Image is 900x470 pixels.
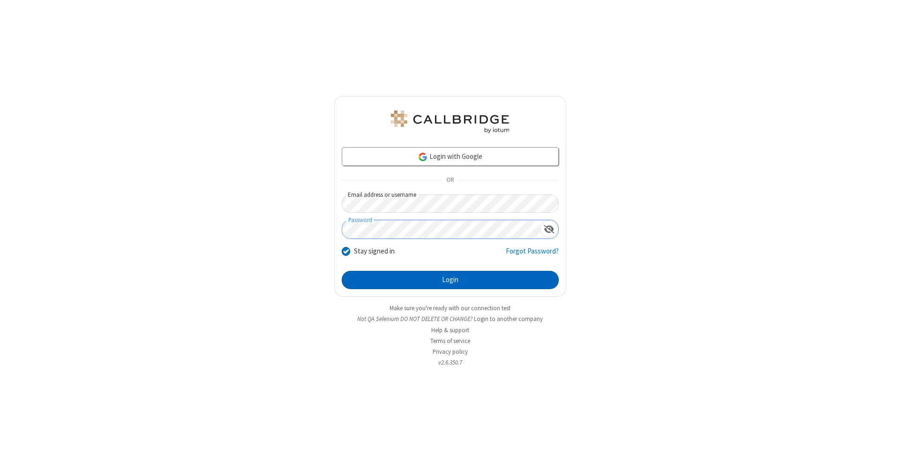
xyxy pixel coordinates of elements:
[506,246,559,264] a: Forgot Password?
[342,271,559,290] button: Login
[334,314,566,323] li: Not QA Selenium DO NOT DELETE OR CHANGE?
[342,220,540,239] input: Password
[418,152,428,162] img: google-icon.png
[354,246,395,257] label: Stay signed in
[474,314,543,323] button: Login to another company
[442,174,457,187] span: OR
[390,304,510,312] a: Make sure you're ready with our connection test
[431,326,469,334] a: Help & support
[342,194,559,213] input: Email address or username
[430,337,470,345] a: Terms of service
[389,111,511,133] img: QA Selenium DO NOT DELETE OR CHANGE
[342,147,559,166] a: Login with Google
[540,220,558,238] div: Show password
[433,348,468,356] a: Privacy policy
[334,358,566,367] li: v2.6.350.7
